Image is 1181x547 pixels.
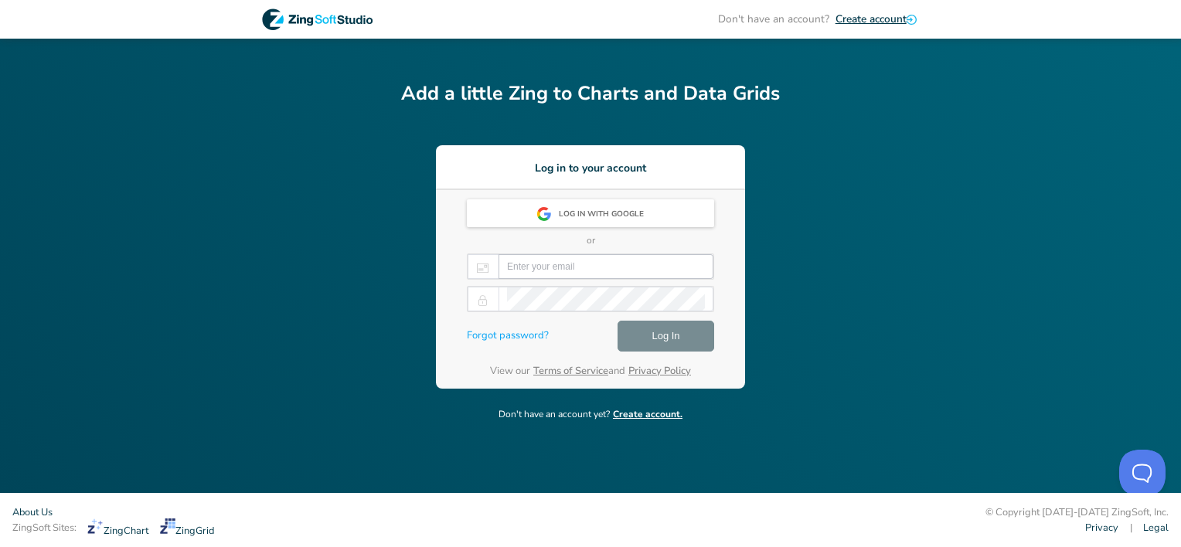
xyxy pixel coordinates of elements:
[618,321,714,352] button: Log In
[12,505,53,520] a: About Us
[836,12,907,26] span: Create account
[1119,450,1166,496] iframe: Toggle Customer Support
[467,364,714,379] p: View our and
[1143,521,1169,535] a: Legal
[1130,521,1132,535] span: |
[628,364,691,378] a: Privacy Policy
[467,233,714,247] p: or
[1085,521,1118,535] a: Privacy
[160,518,215,539] a: ZingGrid
[87,518,148,539] a: ZingChart
[499,407,682,421] p: Don't have an account yet?
[985,505,1169,521] div: © Copyright [DATE]-[DATE] ZingSoft, Inc.
[401,80,780,109] h2: Add a little Zing to Charts and Data Grids
[507,255,705,278] input: Enter your email
[559,201,653,229] div: Log in with Google
[533,364,608,378] a: Terms of Service
[467,328,549,344] a: Forgot password?
[436,160,745,176] h3: Log in to your account
[613,408,682,420] span: Create account.
[12,521,77,535] span: ZingSoft Sites:
[652,327,679,345] span: Log In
